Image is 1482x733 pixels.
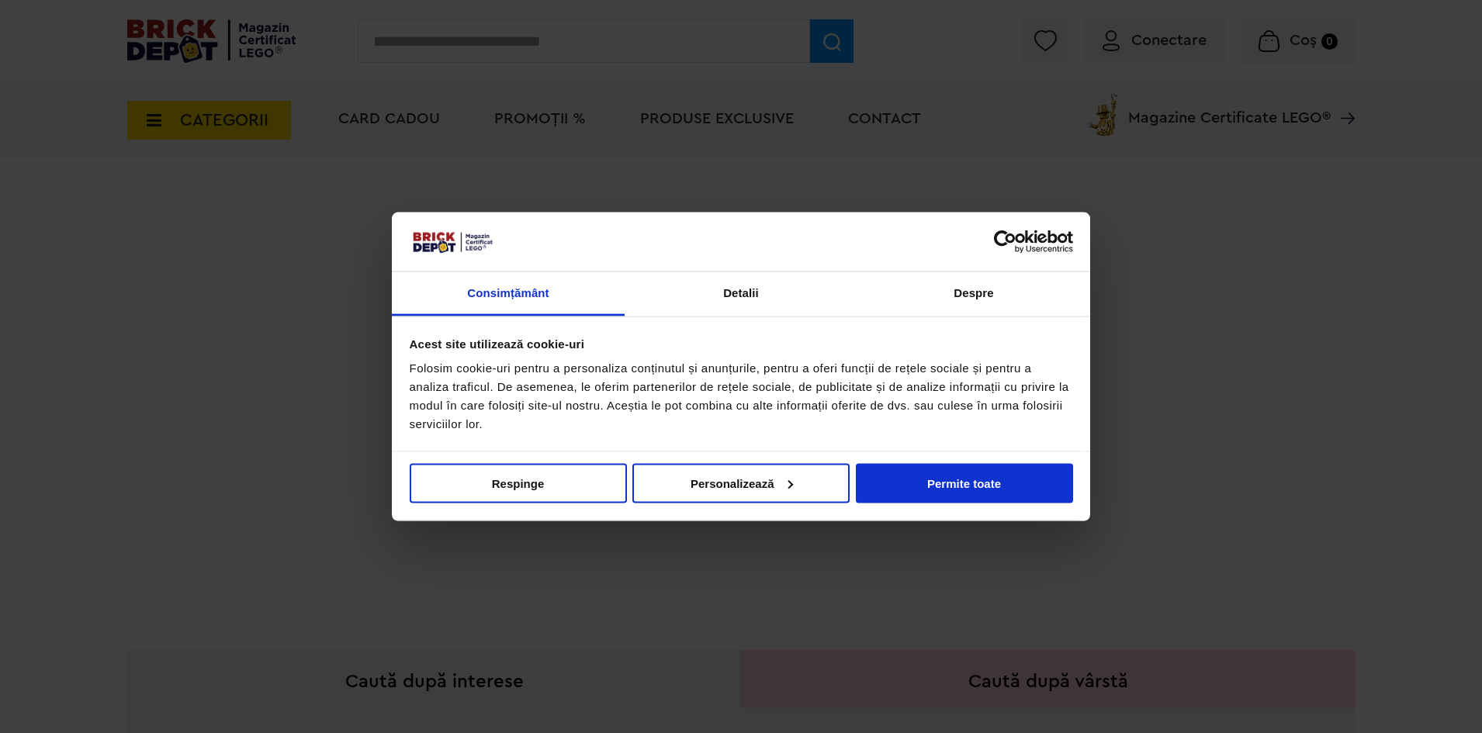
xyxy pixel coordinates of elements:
button: Personalizează [632,463,850,503]
img: siglă [410,230,495,254]
button: Permite toate [856,463,1073,503]
a: Usercentrics Cookiebot - opens in a new window [937,230,1073,253]
a: Consimțământ [392,272,625,316]
button: Respinge [410,463,627,503]
div: Folosim cookie-uri pentru a personaliza conținutul și anunțurile, pentru a oferi funcții de rețel... [410,359,1073,434]
div: Acest site utilizează cookie-uri [410,334,1073,353]
a: Detalii [625,272,857,316]
a: Despre [857,272,1090,316]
